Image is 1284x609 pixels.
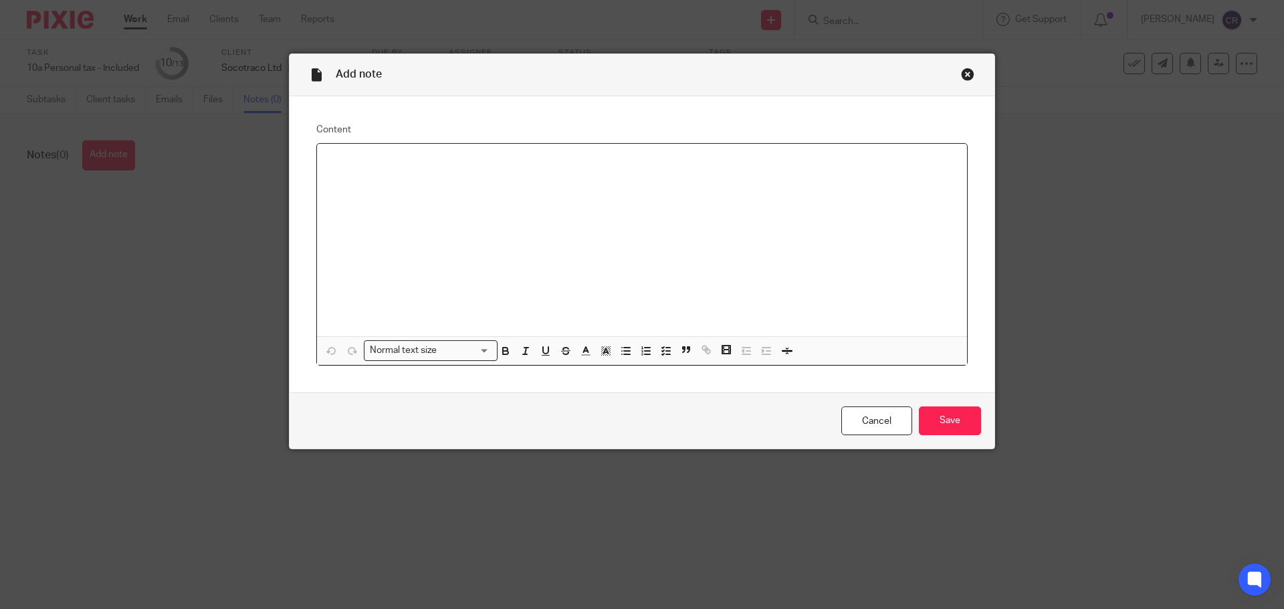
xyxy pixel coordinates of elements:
[961,68,974,81] div: Close this dialog window
[316,123,968,136] label: Content
[919,406,981,435] input: Save
[441,344,490,358] input: Search for option
[364,340,498,361] div: Search for option
[336,69,382,80] span: Add note
[841,406,912,435] a: Cancel
[367,344,440,358] span: Normal text size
